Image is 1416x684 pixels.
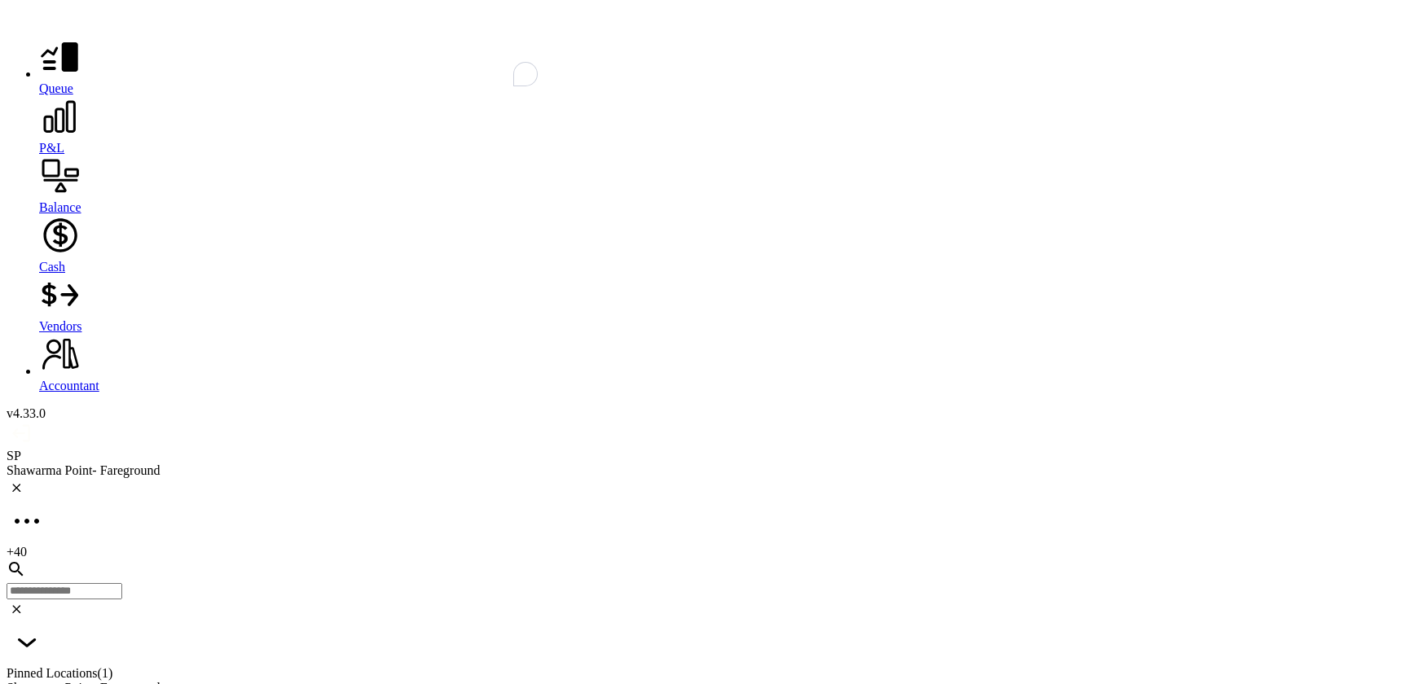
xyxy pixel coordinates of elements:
span: Queue [39,81,73,95]
span: Accountant [39,379,99,392]
div: Pinned Locations ( 1 ) [7,666,1409,681]
a: Cash [39,215,1409,274]
span: Vendors [39,319,81,333]
a: Balance [39,156,1409,215]
div: SP [7,449,1409,463]
a: P&L [39,96,1409,156]
div: Shawarma Point- Fareground [7,463,1409,478]
span: Balance [39,200,81,214]
div: v 4.33.0 [7,406,1409,421]
a: Vendors [39,274,1409,334]
div: + 40 [7,545,1409,559]
a: Accountant [39,334,1409,393]
span: Cash [39,260,65,274]
a: Queue [39,37,1409,96]
span: P&L [39,141,64,155]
